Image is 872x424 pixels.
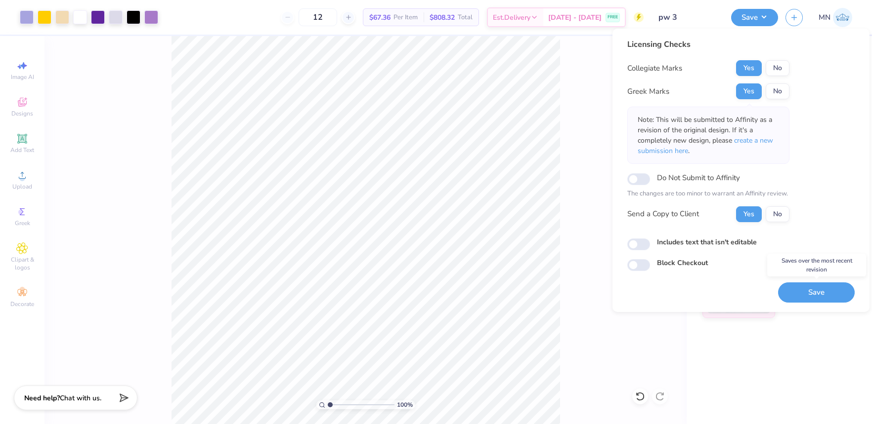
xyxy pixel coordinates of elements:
button: Save [778,282,855,303]
span: Upload [12,183,32,191]
div: Saves over the most recent revision [767,254,866,276]
label: Block Checkout [657,258,708,268]
span: Greek [15,219,30,227]
span: Total [458,12,473,23]
span: Add Text [10,146,34,154]
span: FREE [608,14,618,21]
div: Send a Copy to Client [627,208,699,220]
label: Includes text that isn't editable [657,237,757,247]
strong: Need help? [24,393,60,403]
span: [DATE] - [DATE] [548,12,602,23]
span: Per Item [393,12,418,23]
div: Licensing Checks [627,39,789,50]
input: Untitled Design [651,7,724,27]
button: Yes [736,206,762,222]
button: Yes [736,83,762,99]
button: No [766,60,789,76]
span: Est. Delivery [493,12,530,23]
span: $808.32 [430,12,455,23]
a: MN [819,8,852,27]
p: Note: This will be submitted to Affinity as a revision of the original design. If it's a complete... [638,115,779,156]
p: The changes are too minor to warrant an Affinity review. [627,189,789,199]
div: Greek Marks [627,86,669,97]
span: Image AI [11,73,34,81]
span: Clipart & logos [5,256,40,271]
img: Mark Navarro [833,8,852,27]
button: No [766,83,789,99]
span: 100 % [397,400,413,409]
button: Yes [736,60,762,76]
span: Decorate [10,300,34,308]
span: Chat with us. [60,393,101,403]
span: $67.36 [369,12,391,23]
span: Designs [11,110,33,117]
input: – – [299,8,337,26]
label: Do Not Submit to Affinity [657,171,740,184]
button: Save [731,9,778,26]
button: No [766,206,789,222]
span: MN [819,12,830,23]
div: Collegiate Marks [627,63,682,74]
